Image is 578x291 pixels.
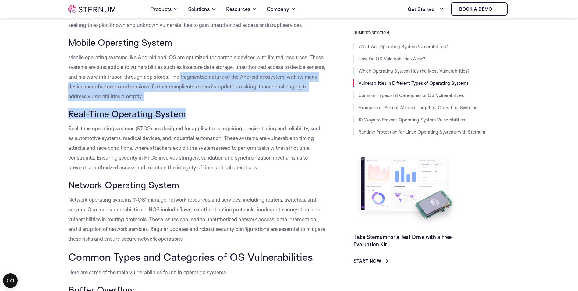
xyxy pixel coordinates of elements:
img: Take Sternum for a Test Drive with a Free Evaluation Kit [353,153,460,228]
a: Runtime Protection for Linux Operating Systems with Sternum [358,129,485,135]
img: sternum iot [68,5,115,13]
a: Products [151,1,178,18]
a: Get Started [408,3,444,15]
a: What Are Operating System Vulnerabilities? [358,44,448,49]
a: Vulnerabilities in Different Types of Operating Systems [358,80,469,86]
span: Here are some of the main vulnerabilities found in operating systems. [68,269,227,275]
a: Common Types and Categories of OS Vulnerabilities [358,92,464,98]
span: Real-time operating systems (RTOS) are designed for applications requiring precise timing and rel... [68,125,322,171]
a: How Do OS Vulnerabilities Arise? [358,56,425,62]
a: Start Now [353,257,388,265]
a: Company [267,1,296,18]
a: 10 Ways to Prevent Operating System Vulnerabilities [358,117,465,123]
span: Network Operating System [68,179,179,190]
span: Mobile operating systems like Android and iOS are optimized for portable devices with limited res... [68,54,325,99]
span: Real-Time Operating System [68,108,186,119]
a: Examples of Recent Attacks Targeting Operating Systems [358,105,477,110]
button: Open CMP widget [3,273,18,288]
a: Book a demo [451,2,508,16]
a: Resources [226,1,257,18]
a: Which Operating System Has the Most Vulnerabilities? [358,68,470,74]
span: Network operating systems (NOS) manage network resources and services, including routers, switche... [68,196,325,242]
a: Solutions [188,1,216,18]
h3: JUMP TO SECTION [353,31,510,35]
img: sternum iot [495,7,499,12]
a: Take Sternum for a Test Drive with a Free Evaluation Kit [353,234,452,247]
span: Common Types and Categories of OS Vulnerabilities [68,250,313,263]
span: Mobile Operating System [68,37,172,48]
